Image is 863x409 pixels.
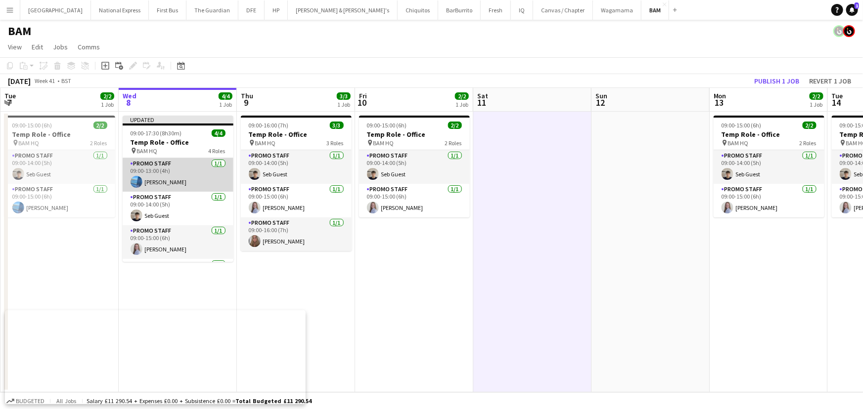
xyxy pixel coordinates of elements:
[4,150,115,184] app-card-role: Promo Staff1/109:00-14:00 (5h)Seb Guest
[49,41,72,53] a: Jobs
[241,150,352,184] app-card-role: Promo Staff1/109:00-14:00 (5h)Seb Guest
[455,101,468,108] div: 1 Job
[209,147,226,155] span: 4 Roles
[241,116,352,251] app-job-card: 09:00-16:00 (7h)3/3Temp Role - Office BAM HQ3 RolesPromo Staff1/109:00-14:00 (5h)Seb GuestPromo S...
[448,122,462,129] span: 2/2
[131,129,182,137] span: 09:00-17:30 (8h30m)
[93,122,107,129] span: 2/2
[32,42,43,51] span: Edit
[123,116,233,123] div: Updated
[712,97,727,108] span: 13
[241,217,352,251] app-card-role: Promo Staff1/109:00-16:00 (7h)[PERSON_NAME]
[367,122,407,129] span: 09:00-15:00 (6h)
[455,92,469,100] span: 2/2
[123,158,233,192] app-card-role: Promo Staff1/109:00-13:00 (4h)[PERSON_NAME]
[327,139,344,147] span: 3 Roles
[238,0,265,20] button: DFE
[330,122,344,129] span: 3/3
[714,130,824,139] h3: Temp Role - Office
[219,101,232,108] div: 1 Job
[186,0,238,20] button: The Guardian
[123,116,233,262] app-job-card: Updated09:00-17:30 (8h30m)4/4Temp Role - Office BAM HQ4 RolesPromo Staff1/109:00-13:00 (4h)[PERSO...
[137,147,158,155] span: BAM HQ
[123,91,136,100] span: Wed
[28,41,47,53] a: Edit
[91,139,107,147] span: 2 Roles
[595,91,607,100] span: Sun
[8,42,22,51] span: View
[445,139,462,147] span: 2 Roles
[4,91,16,100] span: Tue
[830,97,843,108] span: 14
[239,97,253,108] span: 9
[832,91,843,100] span: Tue
[533,0,593,20] button: Canvas / Chapter
[8,76,31,86] div: [DATE]
[4,41,26,53] a: View
[123,259,233,292] app-card-role: Promo Staff1/1
[337,92,351,100] span: 3/3
[398,0,438,20] button: Chiquitos
[219,92,232,100] span: 4/4
[728,139,749,147] span: BAM HQ
[800,139,817,147] span: 2 Roles
[19,139,40,147] span: BAM HQ
[833,25,845,37] app-user-avatar: Tim Bodenham
[373,139,394,147] span: BAM HQ
[121,97,136,108] span: 8
[810,92,823,100] span: 2/2
[750,75,803,87] button: Publish 1 job
[722,122,762,129] span: 09:00-15:00 (6h)
[359,116,470,217] app-job-card: 09:00-15:00 (6h)2/2Temp Role - Office BAM HQ2 RolesPromo Staff1/109:00-14:00 (5h)Seb GuestPromo S...
[61,77,71,84] div: BST
[714,150,824,184] app-card-role: Promo Staff1/109:00-14:00 (5h)Seb Guest
[212,129,226,137] span: 4/4
[16,398,45,405] span: Budgeted
[20,0,91,20] button: [GEOGRAPHIC_DATA]
[714,184,824,217] app-card-role: Promo Staff1/109:00-15:00 (6h)[PERSON_NAME]
[53,42,68,51] span: Jobs
[149,0,186,20] button: First Bus
[8,24,31,39] h1: BAM
[810,101,823,108] div: 1 Job
[359,184,470,217] app-card-role: Promo Staff1/109:00-15:00 (6h)[PERSON_NAME]
[594,97,607,108] span: 12
[438,0,481,20] button: BarBurrito
[33,77,57,84] span: Week 41
[846,4,858,16] a: 1
[843,25,855,37] app-user-avatar: Tim Bodenham
[123,225,233,259] app-card-role: Promo Staff1/109:00-15:00 (6h)[PERSON_NAME]
[123,138,233,147] h3: Temp Role - Office
[241,91,253,100] span: Thu
[477,91,488,100] span: Sat
[78,42,100,51] span: Comms
[74,41,104,53] a: Comms
[476,97,488,108] span: 11
[4,130,115,139] h3: Temp Role - Office
[12,122,52,129] span: 09:00-15:00 (6h)
[511,0,533,20] button: IQ
[358,97,367,108] span: 10
[5,310,306,404] iframe: Popup CTA
[714,116,824,217] app-job-card: 09:00-15:00 (6h)2/2Temp Role - Office BAM HQ2 RolesPromo Staff1/109:00-14:00 (5h)Seb GuestPromo S...
[4,116,115,217] app-job-card: 09:00-15:00 (6h)2/2Temp Role - Office BAM HQ2 RolesPromo Staff1/109:00-14:00 (5h)Seb GuestPromo S...
[337,101,350,108] div: 1 Job
[241,184,352,217] app-card-role: Promo Staff1/109:00-15:00 (6h)[PERSON_NAME]
[359,130,470,139] h3: Temp Role - Office
[714,91,727,100] span: Mon
[101,101,114,108] div: 1 Job
[265,0,288,20] button: HP
[123,192,233,225] app-card-role: Promo Staff1/109:00-14:00 (5h)Seb Guest
[803,122,817,129] span: 2/2
[288,0,398,20] button: [PERSON_NAME] & [PERSON_NAME]'s
[255,139,276,147] span: BAM HQ
[593,0,641,20] button: Wagamama
[249,122,289,129] span: 09:00-16:00 (7h)
[100,92,114,100] span: 2/2
[805,75,855,87] button: Revert 1 job
[359,91,367,100] span: Fri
